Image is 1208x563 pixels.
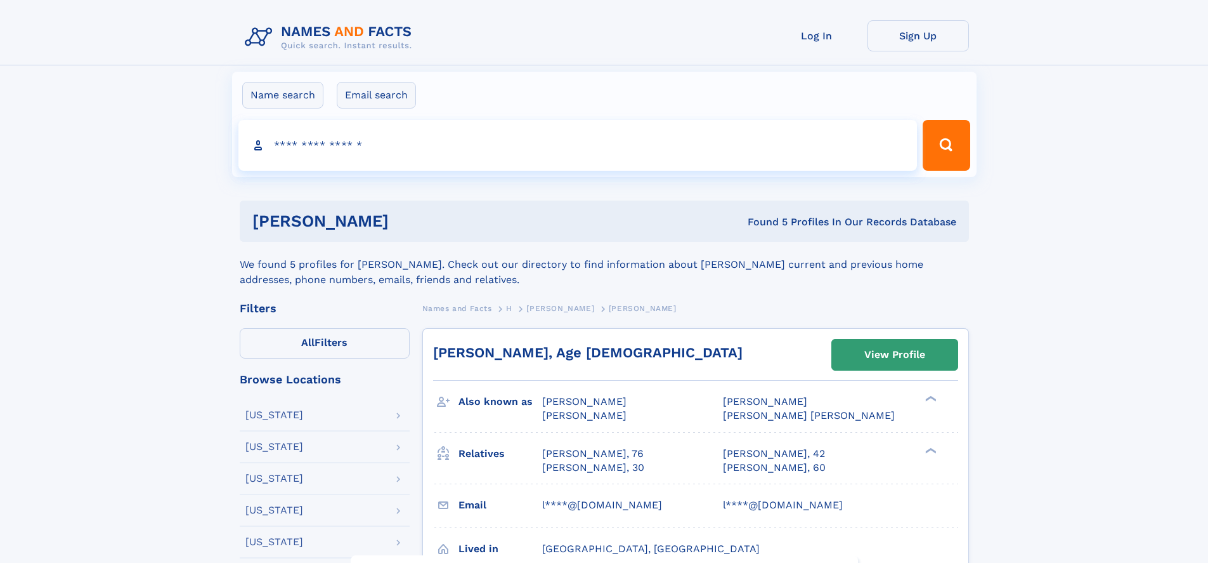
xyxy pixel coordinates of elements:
div: We found 5 profiles for [PERSON_NAME]. Check out our directory to find information about [PERSON_... [240,242,969,288]
a: [PERSON_NAME], 30 [542,461,644,475]
div: [US_STATE] [245,410,303,420]
a: [PERSON_NAME], Age [DEMOGRAPHIC_DATA] [433,345,743,361]
div: [US_STATE] [245,505,303,515]
a: [PERSON_NAME], 60 [723,461,826,475]
a: H [506,300,512,316]
div: ❯ [922,446,937,454]
h3: Also known as [458,391,542,413]
span: [PERSON_NAME] [542,409,627,421]
div: Found 5 Profiles In Our Records Database [568,215,956,229]
a: View Profile [832,340,958,370]
div: [US_STATE] [245,474,303,484]
span: [GEOGRAPHIC_DATA], [GEOGRAPHIC_DATA] [542,543,760,555]
div: Filters [240,303,410,314]
a: [PERSON_NAME], 76 [542,447,644,461]
label: Email search [337,82,416,109]
h3: Email [458,494,542,516]
span: [PERSON_NAME] [PERSON_NAME] [723,409,895,421]
span: [PERSON_NAME] [723,395,807,407]
span: All [301,336,315,348]
div: ❯ [922,395,937,403]
label: Name search [242,82,323,109]
div: [US_STATE] [245,537,303,547]
span: [PERSON_NAME] [526,304,594,313]
a: [PERSON_NAME], 42 [723,447,825,461]
a: Names and Facts [422,300,492,316]
a: Log In [766,20,867,51]
div: View Profile [864,340,925,369]
button: Search Button [923,120,970,171]
input: search input [238,120,918,171]
div: Browse Locations [240,374,410,385]
h3: Relatives [458,443,542,465]
span: [PERSON_NAME] [542,395,627,407]
a: Sign Up [867,20,969,51]
span: [PERSON_NAME] [609,304,677,313]
label: Filters [240,328,410,359]
a: [PERSON_NAME] [526,300,594,316]
h1: [PERSON_NAME] [252,213,568,229]
span: H [506,304,512,313]
img: Logo Names and Facts [240,20,422,55]
h3: Lived in [458,538,542,560]
div: [US_STATE] [245,442,303,452]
